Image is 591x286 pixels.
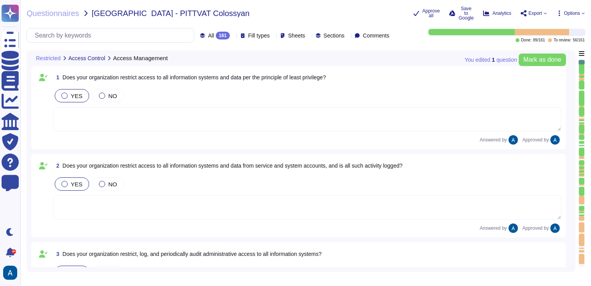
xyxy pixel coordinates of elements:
img: user [509,135,518,145]
span: 89 / 161 [533,38,545,42]
span: Options [564,11,580,16]
span: Answered by [480,226,507,231]
span: NO [108,181,117,188]
span: Does your organization restrict, log, and periodically audit administrative access to all informa... [63,251,322,257]
button: user [2,264,23,281]
b: 1 [492,57,495,63]
span: 1 [53,75,59,80]
span: Approved by [523,138,549,142]
span: Sheets [288,33,305,38]
span: To review: [553,38,571,42]
span: Approve all [423,9,440,18]
span: All [208,33,214,38]
span: Analytics [492,11,511,16]
img: user [550,223,560,233]
div: 9+ [11,249,16,254]
img: user [550,135,560,145]
span: Fill types [248,33,270,38]
span: [GEOGRAPHIC_DATA] - PITTVAT Colossyan [92,9,250,17]
span: Comments [363,33,389,38]
span: Restricted [36,55,61,61]
span: YES [71,181,82,188]
span: Approved by [523,226,549,231]
span: Does your organization restrict access to all information systems and data from service and syste... [63,163,403,169]
span: Answered by [480,138,507,142]
span: 2 [53,163,59,168]
span: Done: [521,38,532,42]
button: Save to Google [449,6,474,20]
span: Mark as done [523,57,561,63]
span: Save to Google [458,6,474,20]
button: Analytics [483,10,511,16]
span: 56 / 161 [573,38,585,42]
span: Access Control [68,55,105,61]
span: Access Management [113,55,168,61]
button: Approve all [413,9,440,18]
span: 3 [53,251,59,257]
span: Does your organization restrict access to all information systems and data per the principle of l... [63,74,326,80]
img: user [3,266,17,280]
span: Questionnaires [27,9,79,17]
span: Sections [324,33,345,38]
span: Export [528,11,542,16]
button: Mark as done [519,54,566,66]
span: You edited question [465,57,517,63]
input: Search by keywords [31,29,194,42]
div: 161 [216,32,230,39]
img: user [509,223,518,233]
span: NO [108,93,117,99]
span: YES [71,93,82,99]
